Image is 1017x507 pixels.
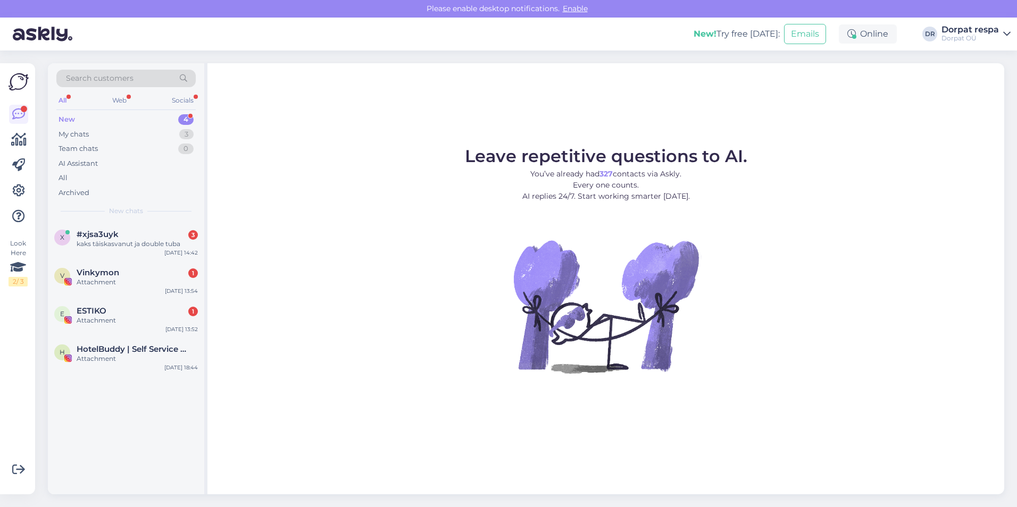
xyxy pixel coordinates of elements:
[165,287,198,295] div: [DATE] 13:54
[59,114,75,125] div: New
[178,143,194,154] div: 0
[56,94,69,107] div: All
[560,4,591,13] span: Enable
[188,307,198,316] div: 1
[784,24,826,44] button: Emails
[60,233,64,241] span: x
[465,168,747,202] p: You’ve already had contacts via Askly. Every one counts. AI replies 24/7. Start working smarter [...
[60,310,64,318] span: E
[941,26,1011,43] a: Dorpat respaDorpat OÜ
[77,316,198,325] div: Attachment
[941,26,999,34] div: Dorpat respa
[170,94,196,107] div: Socials
[188,230,198,240] div: 3
[60,272,64,280] span: V
[9,239,28,286] div: Look Here
[941,34,999,43] div: Dorpat OÜ
[839,24,897,44] div: Online
[109,206,143,216] span: New chats
[510,210,702,402] img: No Chat active
[178,114,194,125] div: 4
[9,277,28,286] div: 2 / 3
[77,230,119,239] span: #xjsa3uyk
[110,94,129,107] div: Web
[164,249,198,257] div: [DATE] 14:42
[77,277,198,287] div: Attachment
[694,28,780,40] div: Try free [DATE]:
[66,73,134,84] span: Search customers
[60,348,65,356] span: H
[164,364,198,371] div: [DATE] 18:44
[599,169,613,179] b: 327
[188,268,198,278] div: 1
[77,268,119,277] span: Vinkymon
[59,143,98,154] div: Team chats
[694,29,716,39] b: New!
[59,173,68,183] div: All
[9,72,29,92] img: Askly Logo
[465,146,747,166] span: Leave repetitive questions to AI.
[922,27,937,41] div: DR
[59,129,89,140] div: My chats
[77,344,187,354] span: HotelBuddy | Self Service App for Hotel Guests
[77,354,198,364] div: Attachment
[77,239,198,249] div: kaks täiskasvanut ja double tuba
[179,129,194,140] div: 3
[59,188,89,198] div: Archived
[59,158,98,169] div: AI Assistant
[77,306,106,316] span: ESTIKO
[165,325,198,333] div: [DATE] 13:52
